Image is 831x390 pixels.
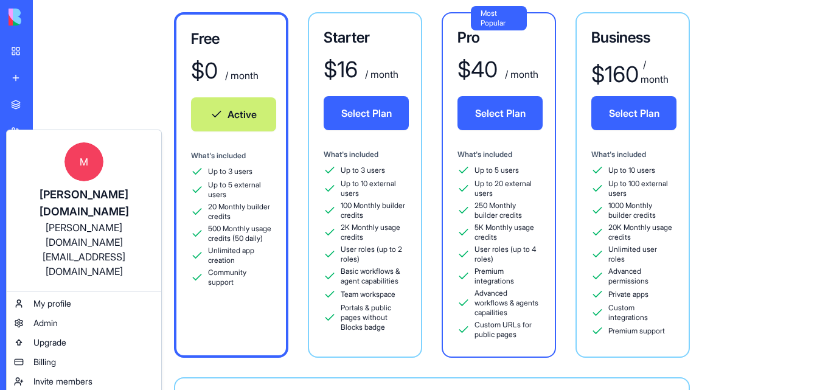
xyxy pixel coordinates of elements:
span: M [64,142,103,181]
a: M[PERSON_NAME][DOMAIN_NAME][PERSON_NAME][DOMAIN_NAME][EMAIL_ADDRESS][DOMAIN_NAME] [9,133,159,288]
span: Admin [33,317,58,329]
a: Upgrade [9,333,159,352]
span: Upgrade [33,336,66,349]
div: [PERSON_NAME][DOMAIN_NAME] [19,186,149,220]
a: My profile [9,294,159,313]
span: My profile [33,298,71,310]
span: Billing [33,356,56,368]
div: [PERSON_NAME][DOMAIN_NAME][EMAIL_ADDRESS][DOMAIN_NAME] [19,220,149,279]
span: Invite members [33,375,92,388]
a: Billing [9,352,159,372]
a: Admin [9,313,159,333]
